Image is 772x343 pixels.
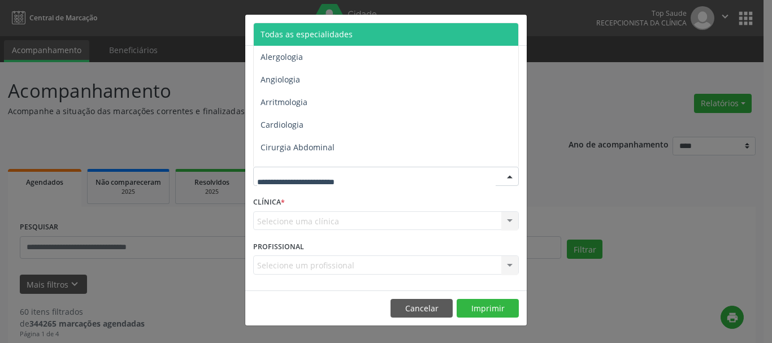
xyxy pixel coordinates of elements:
span: Cardiologia [261,119,303,130]
span: Arritmologia [261,97,307,107]
button: Close [504,15,527,42]
span: Alergologia [261,51,303,62]
label: PROFISSIONAL [253,238,304,255]
span: Cirurgia Bariatrica [261,164,330,175]
button: Cancelar [391,299,453,318]
label: CLÍNICA [253,194,285,211]
h5: Relatório de agendamentos [253,23,383,37]
span: Angiologia [261,74,300,85]
span: Cirurgia Abdominal [261,142,335,153]
button: Imprimir [457,299,519,318]
span: Todas as especialidades [261,29,353,40]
